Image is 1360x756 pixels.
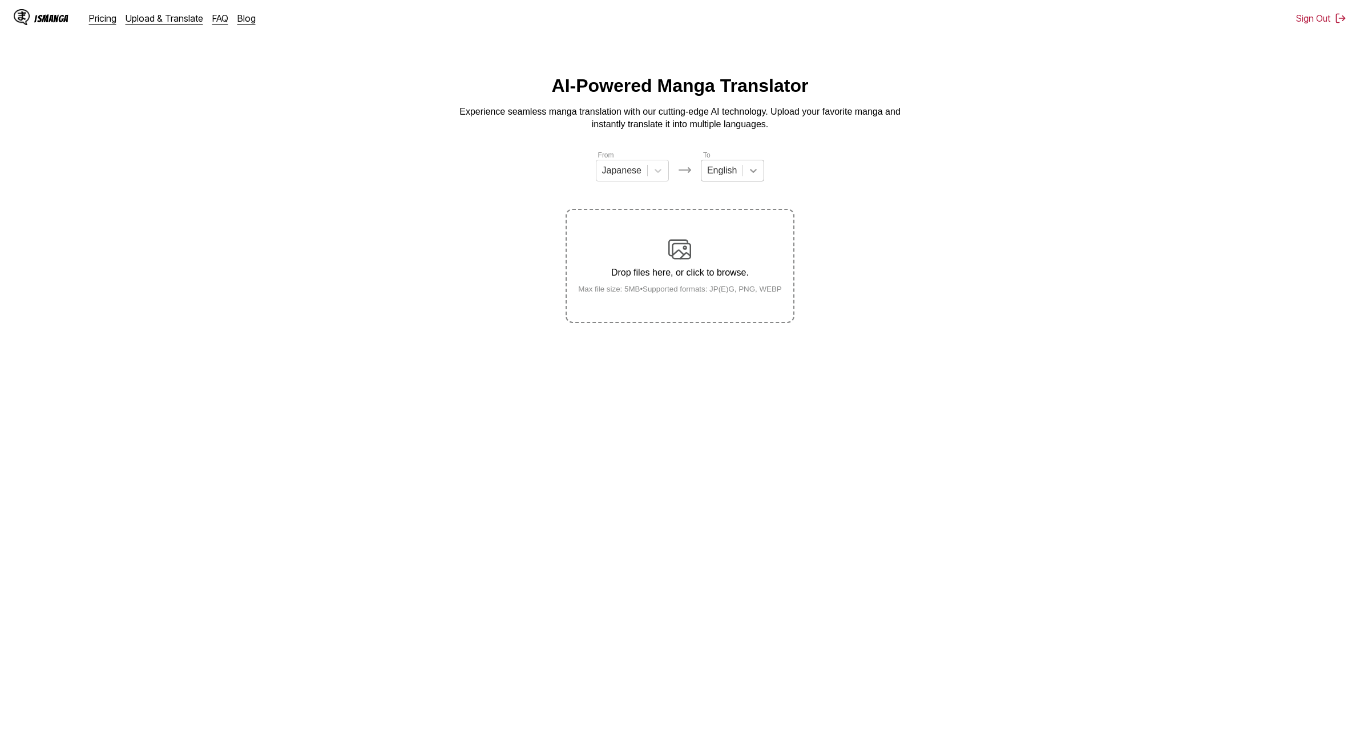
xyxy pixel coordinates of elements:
small: Max file size: 5MB • Supported formats: JP(E)G, PNG, WEBP [569,285,791,293]
label: From [598,151,614,159]
button: Sign Out [1296,13,1346,24]
a: Upload & Translate [126,13,203,24]
label: To [703,151,711,159]
a: Pricing [89,13,116,24]
a: IsManga LogoIsManga [14,9,89,27]
img: Languages icon [678,163,692,177]
h1: AI-Powered Manga Translator [552,75,809,96]
p: Experience seamless manga translation with our cutting-edge AI technology. Upload your favorite m... [452,106,909,131]
a: Blog [237,13,256,24]
div: IsManga [34,13,68,24]
p: Drop files here, or click to browse. [569,268,791,278]
img: Sign out [1335,13,1346,24]
a: FAQ [212,13,228,24]
img: IsManga Logo [14,9,30,25]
